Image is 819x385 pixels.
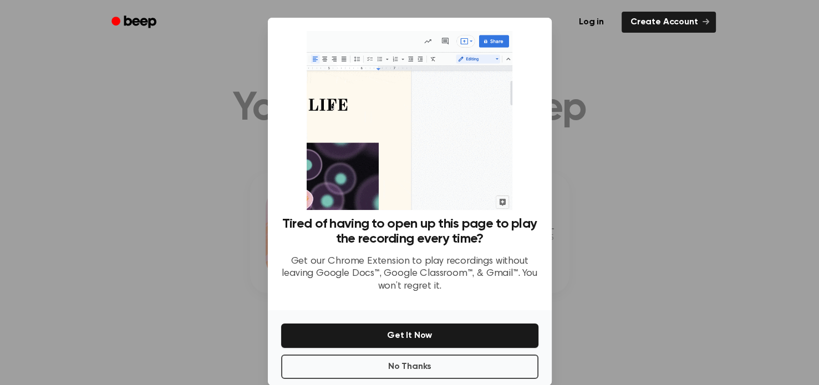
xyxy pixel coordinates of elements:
a: Log in [568,9,615,35]
a: Create Account [622,12,716,33]
p: Get our Chrome Extension to play recordings without leaving Google Docs™, Google Classroom™, & Gm... [281,255,538,293]
button: No Thanks [281,355,538,379]
h3: Tired of having to open up this page to play the recording every time? [281,217,538,247]
button: Get It Now [281,324,538,348]
img: Beep extension in action [307,31,512,210]
a: Beep [104,12,166,33]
